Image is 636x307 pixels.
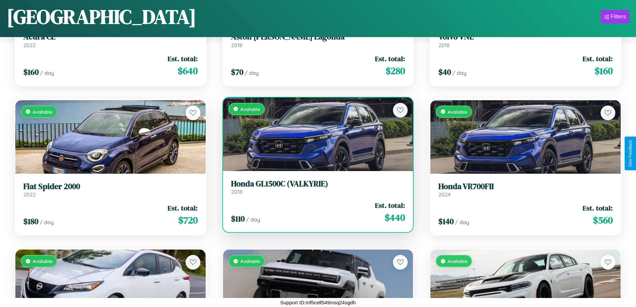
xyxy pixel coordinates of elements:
[438,191,451,198] span: 2024
[178,213,198,227] span: $ 720
[40,69,54,76] span: / day
[583,54,613,63] span: Est. total:
[240,258,260,264] span: Available
[438,182,613,191] h3: Honda VR700FII
[385,211,405,224] span: $ 440
[231,213,245,224] span: $ 110
[386,64,405,78] span: $ 280
[23,32,198,48] a: Acura CL2022
[23,66,39,78] span: $ 160
[231,179,405,189] h3: Honda GL1500C (VALKYRIE)
[375,200,405,210] span: Est. total:
[240,106,260,112] span: Available
[23,216,38,227] span: $ 180
[438,32,613,42] h3: Volvo VNL
[375,54,405,63] span: Est. total:
[40,219,54,225] span: / day
[168,54,198,63] span: Est. total:
[448,258,467,264] span: Available
[448,109,467,115] span: Available
[438,182,613,198] a: Honda VR700FII2024
[438,42,450,48] span: 2018
[231,179,405,195] a: Honda GL1500C (VALKYRIE)2018
[7,3,196,30] h1: [GEOGRAPHIC_DATA]
[280,298,356,307] p: Support ID: mf5cell549msq24sgdh
[611,13,626,20] div: Filters
[231,32,405,42] h3: Aston [PERSON_NAME] Lagonda
[245,69,259,76] span: / day
[231,32,405,48] a: Aston [PERSON_NAME] Lagonda2018
[168,203,198,213] span: Est. total:
[438,32,613,48] a: Volvo VNL2018
[583,203,613,213] span: Est. total:
[438,216,454,227] span: $ 140
[178,64,198,78] span: $ 640
[593,213,613,227] span: $ 560
[438,66,451,78] span: $ 40
[231,188,242,195] span: 2018
[601,10,629,23] button: Filters
[33,109,52,115] span: Available
[455,219,469,225] span: / day
[23,191,36,198] span: 2022
[595,64,613,78] span: $ 160
[23,42,36,48] span: 2022
[628,140,633,167] div: Give Feedback
[231,66,243,78] span: $ 70
[23,182,198,191] h3: Fiat Spider 2000
[23,182,198,198] a: Fiat Spider 20002022
[33,258,52,264] span: Available
[23,32,198,42] h3: Acura CL
[246,216,260,223] span: / day
[231,42,242,48] span: 2018
[452,69,466,76] span: / day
